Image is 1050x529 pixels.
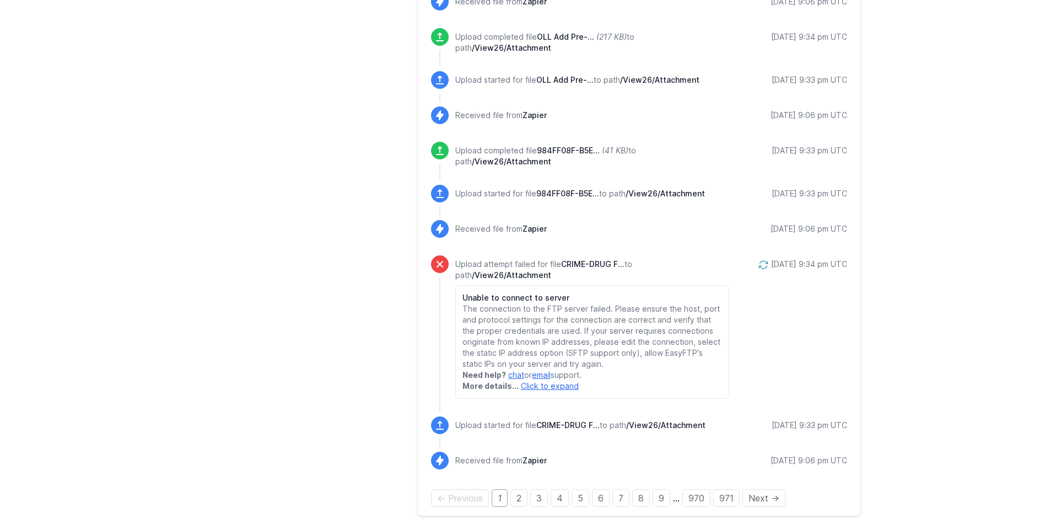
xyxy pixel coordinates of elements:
[510,489,527,507] a: Page 2
[462,292,722,303] h6: Unable to connect to server
[771,110,847,121] div: [DATE] 9:06 pm UTC
[462,370,506,380] strong: Need help?
[592,489,610,507] a: Page 6
[772,145,847,156] div: [DATE] 9:33 pm UTC
[472,270,551,280] span: /View26/Attachment
[431,491,847,505] div: Pagination
[771,259,847,270] div: [DATE] 9:34 pm UTC
[995,474,1037,516] iframe: Drift Widget Chat Controller
[626,189,705,198] span: /View26/Attachment
[455,110,547,121] p: Received file from
[431,489,489,507] span: Previous page
[653,489,670,507] a: Page 9
[673,493,680,504] span: …
[742,489,785,507] a: Next page
[771,31,847,42] div: [DATE] 9:34 pm UTC
[632,489,650,507] a: Page 8
[455,223,547,234] p: Received file from
[561,259,624,269] span: CRIME-DRUG FREE HOUSING ADDENDUM - Lease 6-13-2024 to 6-12-2025_54879.pdf
[772,420,847,431] div: [DATE] 9:33 pm UTC
[626,420,706,430] span: /View26/Attachment
[523,456,547,465] span: Zapier
[455,31,729,54] p: Upload completed file to path
[455,74,699,86] p: Upload started for file to path
[772,74,847,86] div: [DATE] 9:33 pm UTC
[462,303,722,370] p: The connection to the FTP server failed. Please ensure the host, port and protocol settings for t...
[455,455,547,466] p: Received file from
[537,32,594,41] span: OLL Add Pre-Screening Agmt 1 Shuban Dhawan_68443.pdf
[523,110,547,120] span: Zapier
[772,188,847,199] div: [DATE] 9:33 pm UTC
[508,370,524,380] a: chat
[472,43,551,52] span: /View26/Attachment
[551,489,569,507] a: Page 4
[523,224,547,233] span: Zapier
[771,223,847,234] div: [DATE] 9:06 pm UTC
[462,381,519,391] strong: More details...
[713,489,740,507] a: Page 971
[521,381,579,391] a: Click to expand
[572,489,589,507] a: Page 5
[536,189,599,198] span: 984FF08F-B5EB-47FF-A127-633791BCEBCE.pdf
[536,420,600,430] span: CRIME-DRUG FREE HOUSING ADDENDUM - Lease 6-13-2024 to 6-12-2025_54879.pdf
[455,259,729,281] p: Upload attempt failed for file to path
[472,157,551,166] span: /View26/Attachment
[492,489,508,507] em: Page 1
[602,146,628,155] i: (41 KB)
[612,489,629,507] a: Page 7
[537,146,600,155] span: 984FF08F-B5EB-47FF-A127-633791BCEBCE.pdf
[536,75,594,84] span: OLL Add Pre-Screening Agmt 1 Shuban Dhawan_68443.pdf
[620,75,699,84] span: /View26/Attachment
[455,188,705,199] p: Upload started for file to path
[530,489,548,507] a: Page 3
[455,145,729,167] p: Upload completed file to path
[682,489,710,507] a: Page 970
[771,455,847,466] div: [DATE] 9:06 pm UTC
[532,370,551,380] a: email
[462,370,722,381] p: or support.
[596,32,627,41] i: (217 KB)
[455,420,706,431] p: Upload started for file to path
